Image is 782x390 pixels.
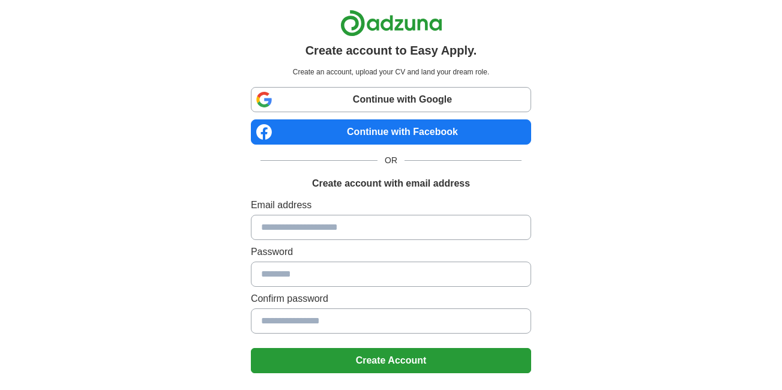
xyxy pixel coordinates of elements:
a: Continue with Facebook [251,119,531,145]
label: Password [251,245,531,259]
label: Email address [251,198,531,212]
img: Adzuna logo [340,10,442,37]
h1: Create account with email address [312,176,470,191]
button: Create Account [251,348,531,373]
label: Confirm password [251,292,531,306]
span: OR [377,154,405,167]
a: Continue with Google [251,87,531,112]
h1: Create account to Easy Apply. [305,41,477,59]
p: Create an account, upload your CV and land your dream role. [253,67,529,77]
